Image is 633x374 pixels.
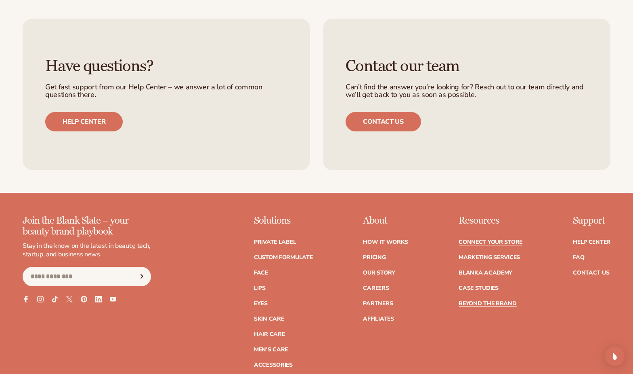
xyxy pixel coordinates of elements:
[363,301,393,306] a: Partners
[254,316,284,322] a: Skin Care
[23,242,151,259] p: Stay in the know on the latest in beauty, tech, startup, and business news.
[573,270,609,276] a: Contact Us
[133,267,151,286] button: Subscribe
[254,332,285,337] a: Hair Care
[254,216,313,226] p: Solutions
[363,270,395,276] a: Our Story
[459,216,522,226] p: Resources
[346,112,421,131] a: Contact us
[254,362,293,368] a: Accessories
[363,316,394,322] a: Affiliates
[254,239,296,245] a: Private label
[45,83,287,99] p: Get fast support from our Help Center – we answer a lot of common questions there.
[23,216,151,237] p: Join the Blank Slate – your beauty brand playbook
[45,57,287,75] h3: Have questions?
[346,57,588,75] h3: Contact our team
[573,255,584,260] a: FAQ
[459,239,522,245] a: Connect your store
[605,347,625,366] div: Open Intercom Messenger
[459,285,499,291] a: Case Studies
[459,270,512,276] a: Blanka Academy
[573,216,610,226] p: Support
[363,255,386,260] a: Pricing
[254,347,288,353] a: Men's Care
[573,239,610,245] a: Help Center
[363,239,408,245] a: How It Works
[45,112,123,131] a: Help center
[363,285,389,291] a: Careers
[459,255,520,260] a: Marketing services
[459,301,517,306] a: Beyond the brand
[254,255,313,260] a: Custom formulate
[254,285,266,291] a: Lips
[254,301,268,306] a: Eyes
[346,83,588,99] p: Can’t find the answer you’re looking for? Reach out to our team directly and we’ll get back to yo...
[254,270,268,276] a: Face
[363,216,408,226] p: About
